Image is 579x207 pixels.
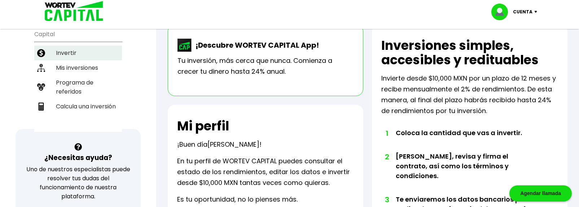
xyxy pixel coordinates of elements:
[177,156,354,188] p: En tu perfil de WORTEV CAPITAL puedes consultar el estado de los rendimientos, editar los datos e...
[177,55,354,77] p: Tu inversión, más cerca que nunca. Comienza a crecer tu dinero hasta 24% anual.
[192,40,319,51] p: ¡Descubre WORTEV CAPITAL App!
[385,128,389,139] span: 1
[34,46,122,60] a: Invertir
[385,194,389,205] span: 3
[491,4,513,20] img: profile-image
[177,139,262,150] p: ¡Buen día !
[385,151,389,162] span: 2
[396,128,540,151] li: Coloca la cantidad que vas a invertir.
[37,103,45,111] img: calculadora-icon.17d418c4.svg
[34,75,122,99] a: Programa de referidos
[34,60,122,75] a: Mis inversiones
[513,7,532,17] p: Cuenta
[34,99,122,114] a: Calcula una inversión
[177,39,192,52] img: wortev-capital-app-icon
[381,73,558,116] p: Invierte desde $10,000 MXN por un plazo de 12 meses y recibe mensualmente el 2% de rendimientos. ...
[396,151,540,194] li: [PERSON_NAME], revisa y firma el contrato, así como los términos y condiciones.
[25,165,131,201] p: Uno de nuestros especialistas puede resolver tus dudas del funcionamiento de nuestra plataforma.
[34,26,122,132] ul: Capital
[37,49,45,57] img: invertir-icon.b3b967d7.svg
[177,194,298,205] p: Es tu oportunidad, no lo pienses más.
[532,11,542,13] img: icon-down
[207,140,259,149] span: [PERSON_NAME]
[37,64,45,72] img: inversiones-icon.6695dc30.svg
[44,152,112,163] h3: ¿Necesitas ayuda?
[381,38,558,67] h2: Inversiones simples, accesibles y redituables
[509,185,572,202] div: Agendar llamada
[177,119,229,133] h2: Mi perfil
[37,83,45,91] img: recomiendanos-icon.9b8e9327.svg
